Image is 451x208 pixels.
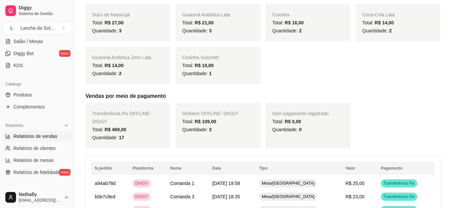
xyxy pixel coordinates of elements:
[382,194,416,199] span: Transferência Pix
[5,123,23,128] span: Relatórios
[209,127,212,132] span: 3
[285,20,304,25] span: R$ 16,00
[182,119,216,124] span: Total:
[182,111,239,116] span: Dinheiro OFFLINE - DIGGY
[362,20,394,25] span: Total:
[260,181,316,186] span: Mesa/[GEOGRAPHIC_DATA]
[182,63,214,68] span: Total:
[13,50,34,57] span: Diggy Bot
[134,194,150,199] span: DIGGY
[3,143,72,154] a: Relatório de clientes
[209,71,212,76] span: 1
[3,48,72,59] a: Diggy Botnovo
[182,71,212,76] span: Quantidade:
[182,20,214,25] span: Total:
[375,20,394,25] span: R$ 14,00
[119,135,124,140] span: 17
[3,186,72,196] div: Gerenciar
[272,20,304,25] span: Total:
[134,181,150,186] span: DIGGY
[377,162,435,175] th: Pagamento
[13,169,60,176] span: Relatório de fidelidade
[92,135,124,140] span: Quantidade:
[272,12,289,17] span: Coxinha
[195,63,214,68] span: R$ 10,00
[92,12,130,17] span: Suco de Maracujá
[13,145,56,152] span: Relatório de clientes
[3,155,72,166] a: Relatório de mesas
[3,101,72,112] a: Complementos
[92,55,151,60] span: Guaraná Antártica Zero Lata
[182,127,212,132] span: Quantidade:
[272,111,329,116] span: Sem pagamento registrado
[3,131,72,142] a: Relatórios de vendas
[19,5,69,11] span: Diggy
[166,190,208,203] td: Comanda 3
[3,3,72,19] a: DiggySistema de Gestão
[19,198,61,203] span: [EMAIL_ADDRESS][DOMAIN_NAME]
[3,60,72,71] a: KDS
[3,167,72,178] a: Relatório de fidelidadenovo
[3,89,72,100] a: Produtos
[104,63,124,68] span: R$ 14,00
[260,194,316,199] span: Mesa/[GEOGRAPHIC_DATA]
[85,92,440,100] h5: Vendas por meio de pagamento
[346,194,365,199] span: R$ 23,00
[13,103,45,110] span: Complementos
[212,181,240,186] span: [DATE] 19:58
[104,20,124,25] span: R$ 27,00
[362,12,395,17] span: Coca-Cola Lata
[104,127,126,132] span: R$ 469,00
[362,28,392,33] span: Quantidade:
[212,194,240,199] span: [DATE] 18:35
[92,28,122,33] span: Quantidade:
[13,133,57,140] span: Relatórios de vendas
[346,181,365,186] span: R$ 25,00
[119,71,122,76] span: 2
[3,21,72,35] button: Select a team
[299,127,302,132] span: 0
[119,28,122,33] span: 3
[92,63,124,68] span: Total:
[92,111,151,124] span: Transferência Pix OFFLINE - DIGGY
[272,28,302,33] span: Quantidade:
[382,181,416,186] span: Transferência Pix
[166,162,208,175] th: Nome
[182,28,212,33] span: Quantidade:
[195,20,214,25] span: R$ 21,00
[299,28,302,33] span: 2
[272,127,302,132] span: Quantidade:
[92,71,122,76] span: Quantidade:
[19,192,61,198] span: Nathally
[13,38,43,45] span: Salão / Mesas
[95,181,116,186] span: a94ab78d
[209,28,212,33] span: 3
[182,55,219,60] span: Coxinha Gourmet
[182,12,230,17] span: Guaraná Antártica Lata
[13,157,54,164] span: Relatório de mesas
[129,162,166,175] th: Plataforma
[13,62,23,69] span: KDS
[95,194,116,199] span: b0e7c9ed
[19,11,69,16] span: Sistema de Gestão
[389,28,392,33] span: 2
[285,119,301,124] span: R$ 0,00
[92,20,124,25] span: Total:
[3,36,72,47] a: Salão / Mesas
[20,25,54,31] div: Lanche da Sol ...
[91,162,129,175] th: N.pedido
[92,127,126,132] span: Total:
[3,189,72,205] button: Nathally[EMAIL_ADDRESS][DOMAIN_NAME]
[342,162,377,175] th: Valor
[8,25,15,31] span: L
[272,119,301,124] span: Total:
[208,162,255,175] th: Data
[3,79,72,89] div: Catálogo
[13,91,32,98] span: Produtos
[195,119,216,124] span: R$ 109,00
[255,162,342,175] th: Tipo
[166,177,208,190] td: Comanda 1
